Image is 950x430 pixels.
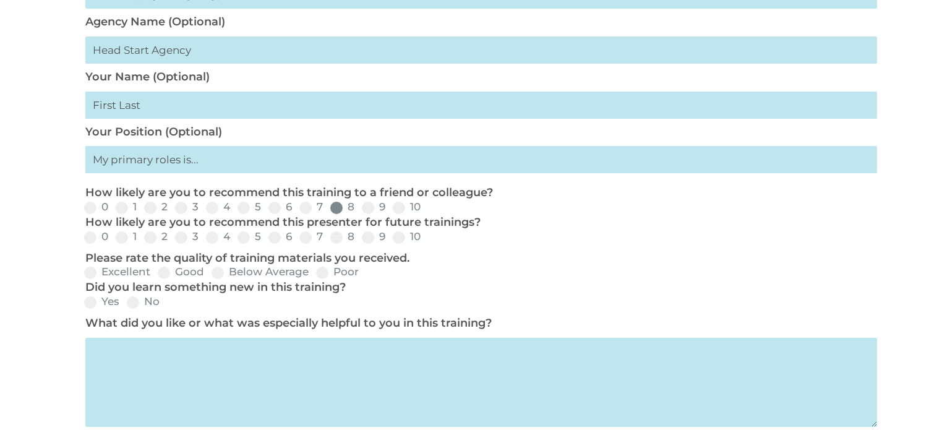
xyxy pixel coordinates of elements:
[85,125,222,139] label: Your Position (Optional)
[84,202,108,212] label: 0
[206,231,230,242] label: 4
[127,296,160,307] label: No
[144,202,168,212] label: 2
[330,231,354,242] label: 8
[84,267,150,277] label: Excellent
[175,231,199,242] label: 3
[237,231,261,242] label: 5
[393,231,421,242] label: 10
[85,92,877,119] input: First Last
[85,15,225,28] label: Agency Name (Optional)
[84,296,119,307] label: Yes
[393,202,421,212] label: 10
[299,202,323,212] label: 7
[362,202,385,212] label: 9
[237,202,261,212] label: 5
[158,267,204,277] label: Good
[84,231,108,242] label: 0
[206,202,230,212] label: 4
[268,231,292,242] label: 6
[299,231,323,242] label: 7
[85,215,871,230] p: How likely are you to recommend this presenter for future trainings?
[116,202,137,212] label: 1
[85,146,877,173] input: My primary roles is...
[268,202,292,212] label: 6
[85,70,210,84] label: Your Name (Optional)
[330,202,354,212] label: 8
[316,267,359,277] label: Poor
[85,186,871,200] p: How likely are you to recommend this training to a friend or colleague?
[85,316,492,330] label: What did you like or what was especially helpful to you in this training?
[362,231,385,242] label: 9
[175,202,199,212] label: 3
[85,37,877,64] input: Head Start Agency
[144,231,168,242] label: 2
[212,267,309,277] label: Below Average
[85,280,871,295] p: Did you learn something new in this training?
[85,251,871,266] p: Please rate the quality of training materials you received.
[116,231,137,242] label: 1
